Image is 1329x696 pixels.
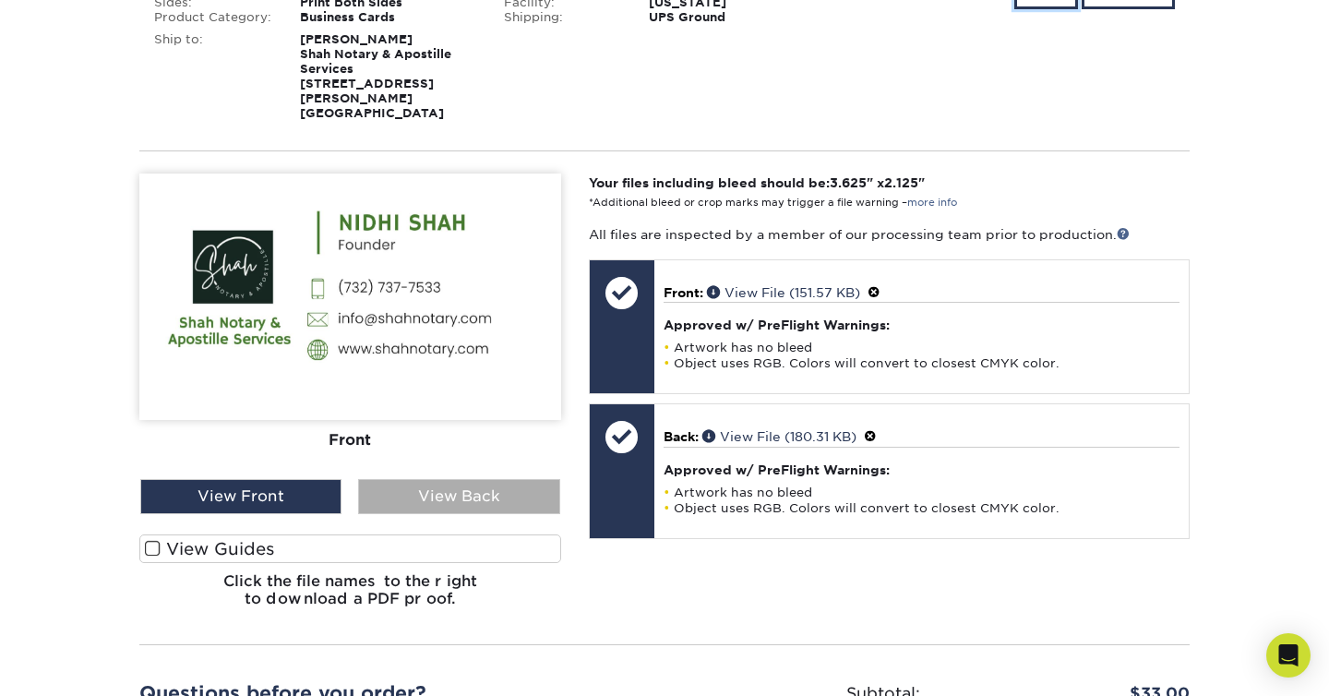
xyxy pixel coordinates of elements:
[589,225,1190,244] p: All files are inspected by a member of our processing team prior to production.
[300,32,451,120] strong: [PERSON_NAME] Shah Notary & Apostille Services [STREET_ADDRESS][PERSON_NAME] [GEOGRAPHIC_DATA]
[589,175,925,190] strong: Your files including bleed should be: " x "
[664,285,703,300] span: Front:
[635,10,839,25] div: UPS Ground
[139,534,561,563] label: View Guides
[140,10,286,25] div: Product Category:
[589,197,957,209] small: *Additional bleed or crop marks may trigger a file warning –
[664,462,1179,477] h4: Approved w/ PreFlight Warnings:
[139,572,561,622] h6: Click the file names to the right to download a PDF proof.
[664,429,699,444] span: Back:
[140,479,341,514] div: View Front
[707,285,860,300] a: View File (151.57 KB)
[664,318,1179,332] h4: Approved w/ PreFlight Warnings:
[664,355,1179,371] li: Object uses RGB. Colors will convert to closest CMYK color.
[139,420,561,461] div: Front
[884,175,918,190] span: 2.125
[140,32,286,121] div: Ship to:
[5,640,157,690] iframe: Google Customer Reviews
[702,429,856,444] a: View File (180.31 KB)
[664,500,1179,516] li: Object uses RGB. Colors will convert to closest CMYK color.
[907,197,957,209] a: more info
[1266,633,1311,678] div: Open Intercom Messenger
[286,10,490,25] div: Business Cards
[358,479,559,514] div: View Back
[830,175,867,190] span: 3.625
[664,340,1179,355] li: Artwork has no bleed
[664,485,1179,500] li: Artwork has no bleed
[490,10,636,25] div: Shipping:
